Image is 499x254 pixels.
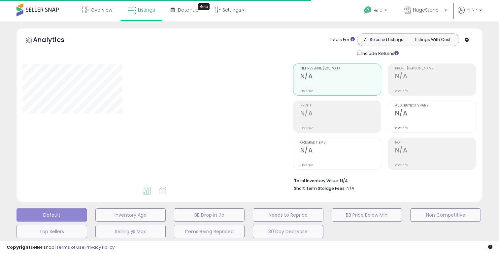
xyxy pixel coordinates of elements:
[395,126,408,130] small: Prev: N/A
[253,208,323,222] button: Needs to Reprice
[7,244,115,251] div: seller snap | |
[413,7,443,13] span: HugeStone Store
[347,185,354,191] span: N/A
[174,225,245,238] button: Items Being Repriced
[17,225,87,238] button: Top Sellers
[17,208,87,222] button: Default
[359,1,394,21] a: Help
[253,225,323,238] button: 30 Day Decrease
[174,208,245,222] button: BB Drop in 7d
[458,7,482,21] a: Hi Nir
[466,7,477,13] span: Hi Nir
[395,89,408,93] small: Prev: N/A
[395,67,476,70] span: Profit [PERSON_NAME]
[374,8,383,13] span: Help
[395,109,476,118] h2: N/A
[294,186,346,191] b: Short Term Storage Fees:
[300,104,381,107] span: Profit
[95,208,166,222] button: Inventory Age
[33,35,77,46] h5: Analytics
[300,163,313,167] small: Prev: N/A
[332,208,402,222] button: BB Price Below Min
[359,35,408,44] button: All Selected Listings
[329,37,355,43] div: Totals For
[95,225,166,238] button: Selling @ Max
[294,178,339,184] b: Total Inventory Value:
[395,141,476,145] span: ROI
[300,141,381,145] span: Ordered Items
[294,176,471,184] li: N/A
[7,244,31,250] strong: Copyright
[408,35,457,44] button: Listings With Cost
[300,67,381,70] span: Net Revenue (Exc. VAT)
[364,6,372,14] i: Get Help
[300,72,381,81] h2: N/A
[198,3,210,10] div: Tooltip anchor
[91,7,112,13] span: Overview
[300,126,313,130] small: Prev: N/A
[352,49,407,57] div: Include Returns
[300,109,381,118] h2: N/A
[395,147,476,155] h2: N/A
[395,104,476,107] span: Avg. Buybox Share
[138,7,155,13] span: Listings
[300,89,313,93] small: Prev: N/A
[395,163,408,167] small: Prev: N/A
[410,208,481,222] button: Non Competitive
[395,72,476,81] h2: N/A
[178,7,199,13] span: DataHub
[300,147,381,155] h2: N/A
